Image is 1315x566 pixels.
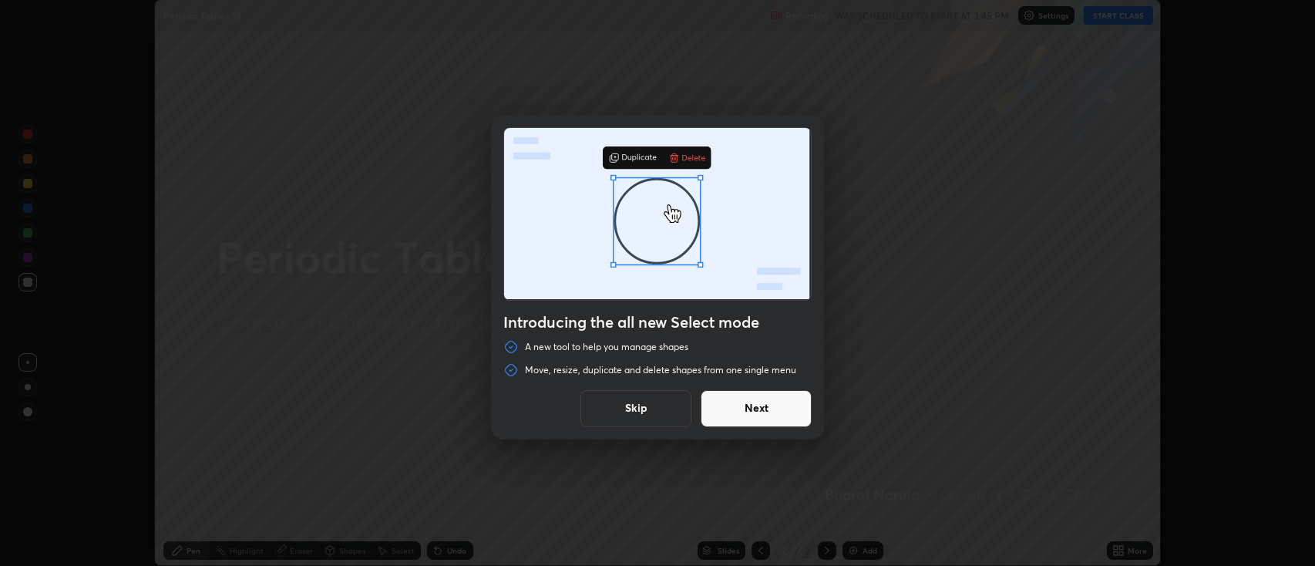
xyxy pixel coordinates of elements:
[701,390,812,427] button: Next
[504,128,811,303] div: animation
[580,390,691,427] button: Skip
[623,153,657,161] g: Duplicate
[525,364,796,376] p: Move, resize, duplicate and delete shapes from one single menu
[525,341,688,353] p: A new tool to help you manage shapes
[503,313,812,332] h4: Introducing the all new Select mode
